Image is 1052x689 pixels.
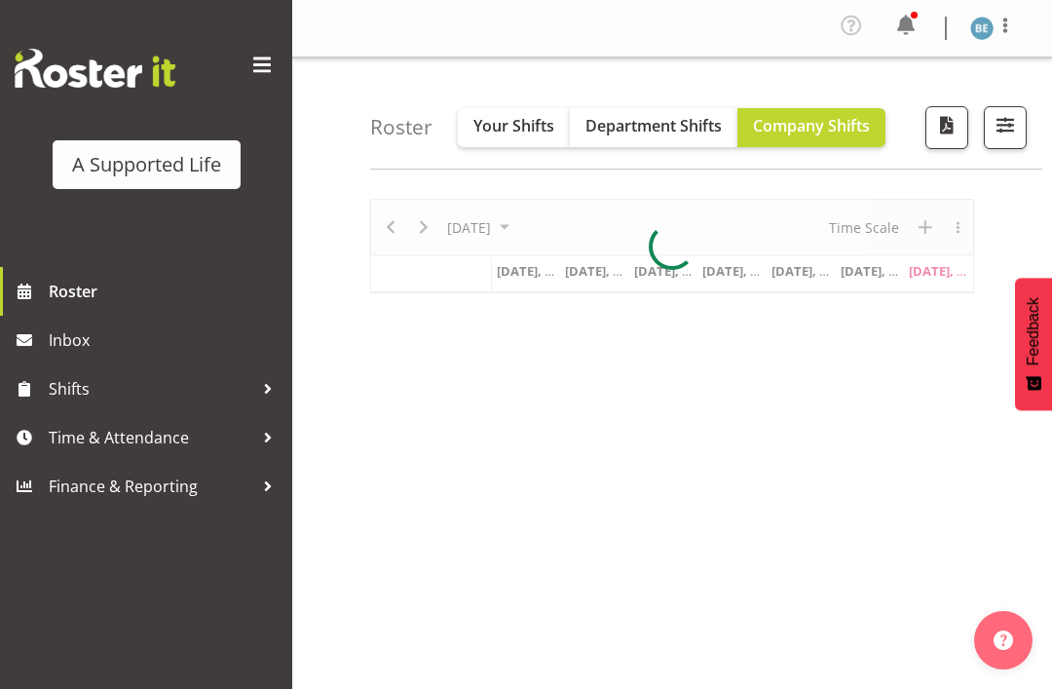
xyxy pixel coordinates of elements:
[49,325,282,355] span: Inbox
[984,106,1027,149] button: Filter Shifts
[473,115,554,136] span: Your Shifts
[1025,297,1042,365] span: Feedback
[49,374,253,403] span: Shifts
[994,631,1013,650] img: help-xxl-2.png
[1015,278,1052,410] button: Feedback - Show survey
[458,108,570,147] button: Your Shifts
[737,108,885,147] button: Company Shifts
[49,277,282,306] span: Roster
[970,17,994,40] img: beth-england5870.jpg
[49,472,253,501] span: Finance & Reporting
[570,108,737,147] button: Department Shifts
[753,115,870,136] span: Company Shifts
[15,49,175,88] img: Rosterit website logo
[585,115,722,136] span: Department Shifts
[925,106,968,149] button: Download a PDF of the roster according to the set date range.
[72,150,221,179] div: A Supported Life
[370,116,432,138] h4: Roster
[49,423,253,452] span: Time & Attendance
